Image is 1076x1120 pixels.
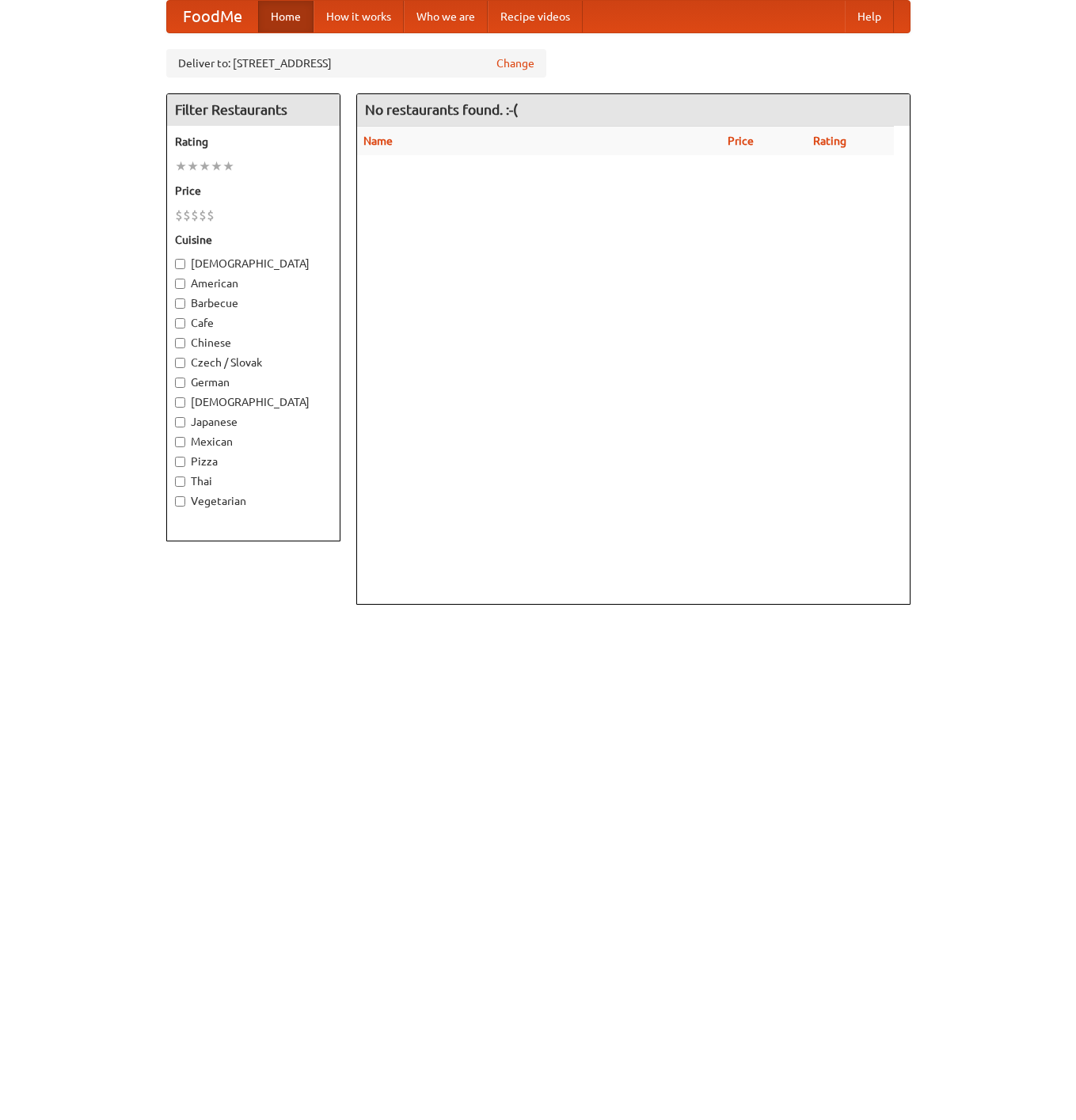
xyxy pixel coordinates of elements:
[175,295,332,311] label: Barbecue
[199,158,211,175] li: ★
[175,318,185,328] input: Cafe
[175,134,332,150] h5: Rating
[175,493,332,509] label: Vegetarian
[187,158,199,175] li: ★
[175,473,332,489] label: Thai
[175,358,185,368] input: Czech / Slovak
[207,207,215,224] li: $
[175,355,332,370] label: Czech / Slovak
[175,279,185,289] input: American
[845,1,894,32] a: Help
[175,335,332,351] label: Chinese
[175,437,185,447] input: Mexican
[488,1,583,32] a: Recipe videos
[175,457,185,467] input: Pizza
[175,158,187,175] li: ★
[258,1,314,32] a: Home
[813,135,846,147] a: Rating
[175,397,185,408] input: [DEMOGRAPHIC_DATA]
[175,275,332,291] label: American
[167,94,340,126] h4: Filter Restaurants
[404,1,488,32] a: Who we are
[222,158,234,175] li: ★
[175,259,185,269] input: [DEMOGRAPHIC_DATA]
[175,183,332,199] h5: Price
[175,496,185,507] input: Vegetarian
[191,207,199,224] li: $
[175,434,332,450] label: Mexican
[175,454,332,469] label: Pizza
[175,207,183,224] li: $
[365,102,518,117] ng-pluralize: No restaurants found. :-(
[175,417,185,427] input: Japanese
[175,414,332,430] label: Japanese
[363,135,393,147] a: Name
[175,394,332,410] label: [DEMOGRAPHIC_DATA]
[175,232,332,248] h5: Cuisine
[175,315,332,331] label: Cafe
[199,207,207,224] li: $
[728,135,754,147] a: Price
[175,298,185,309] input: Barbecue
[167,1,258,32] a: FoodMe
[175,374,332,390] label: German
[175,476,185,487] input: Thai
[175,378,185,388] input: German
[175,338,185,348] input: Chinese
[211,158,222,175] li: ★
[183,207,191,224] li: $
[166,49,546,78] div: Deliver to: [STREET_ADDRESS]
[175,256,332,271] label: [DEMOGRAPHIC_DATA]
[314,1,404,32] a: How it works
[496,55,534,71] a: Change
